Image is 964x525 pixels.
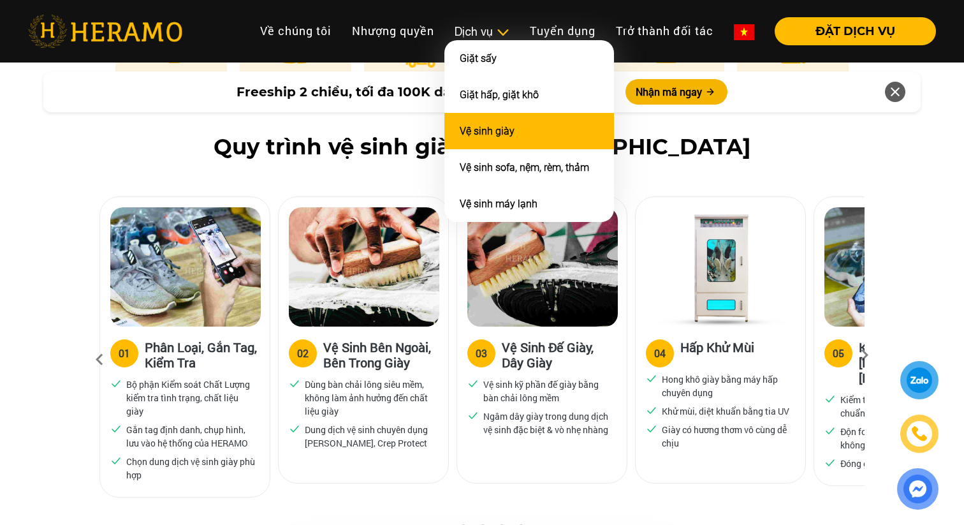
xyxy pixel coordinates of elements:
div: 04 [654,346,666,361]
img: checked.svg [110,378,122,389]
a: Trở thành đối tác [606,17,724,45]
p: Ngâm dây giày trong dung dịch vệ sinh đặc biệt & vò nhẹ nhàng [483,410,612,436]
p: Chọn dung dịch vệ sinh giày phù hợp [126,455,255,482]
button: ĐẶT DỊCH VỤ [775,17,936,45]
div: 02 [297,346,309,361]
a: Vệ sinh máy lạnh [460,198,537,210]
h2: Quy trình vệ sinh giày tại [GEOGRAPHIC_DATA] [28,134,936,160]
img: checked.svg [824,425,836,436]
img: checked.svg [110,455,122,466]
img: checked.svg [646,423,657,434]
img: Heramo quy trinh ve sinh hap khu mui giay bang may hap uv [646,207,796,327]
img: checked.svg [824,393,836,404]
h3: Phân Loại, Gắn Tag, Kiểm Tra [145,339,259,370]
div: 05 [833,346,844,361]
p: Hong khô giày bằng máy hấp chuyên dụng [662,373,791,399]
img: checked.svg [289,423,300,434]
button: Nhận mã ngay [625,79,727,105]
h3: Vệ Sinh Bên Ngoài, Bên Trong Giày [323,339,438,370]
img: checked.svg [110,423,122,434]
a: Giặt hấp, giặt khô [460,89,539,101]
div: 01 [119,346,130,361]
img: checked.svg [646,373,657,384]
a: Vệ sinh giày [460,125,515,137]
a: Nhượng quyền [342,17,444,45]
div: Dịch vụ [455,23,509,40]
a: Về chúng tôi [250,17,342,45]
a: Tuyển dụng [520,17,606,45]
img: checked.svg [467,410,479,421]
img: heramo-logo.png [28,15,182,48]
img: Heramo quy trinh ve sinh giay phan loai gan tag kiem tra [110,207,261,327]
img: checked.svg [824,457,836,468]
a: ĐẶT DỊCH VỤ [764,26,936,37]
span: Freeship 2 chiều, tối đa 100K dành cho khách hàng mới [237,82,610,101]
p: Dùng bàn chải lông siêu mềm, không làm ảnh hưởng đến chất liệu giày [305,378,434,418]
img: checked.svg [467,378,479,389]
img: checked.svg [646,404,657,416]
h3: Vệ Sinh Đế Giày, Dây Giày [502,339,617,370]
img: vn-flag.png [734,24,754,40]
img: Heramo quy trinh ve sinh de giay day giay [467,207,618,327]
p: Gắn tag định danh, chụp hình, lưu vào hệ thống của HERAMO [126,423,255,450]
a: Giặt sấy [460,52,497,64]
p: Vệ sinh kỹ phần đế giày bằng bàn chải lông mềm [483,378,612,404]
a: Vệ sinh sofa, nệm, rèm, thảm [460,161,589,174]
img: phone-icon [910,424,929,443]
h3: Hấp Khử Mùi [680,339,754,365]
img: checked.svg [289,378,300,389]
img: subToggleIcon [496,26,509,39]
p: Dung dịch vệ sinh chuyên dụng [PERSON_NAME], Crep Protect [305,423,434,450]
img: Heramo quy trinh ve sinh giay ben ngoai ben trong [289,207,439,327]
a: phone-icon [901,415,937,452]
div: 03 [476,346,487,361]
p: Giày có hương thơm vô cùng dễ chịu [662,423,791,450]
p: Bộ phận Kiểm soát Chất Lượng kiểm tra tình trạng, chất liệu giày [126,378,255,418]
p: Khử mùi, diệt khuẩn bằng tia UV [662,404,789,418]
